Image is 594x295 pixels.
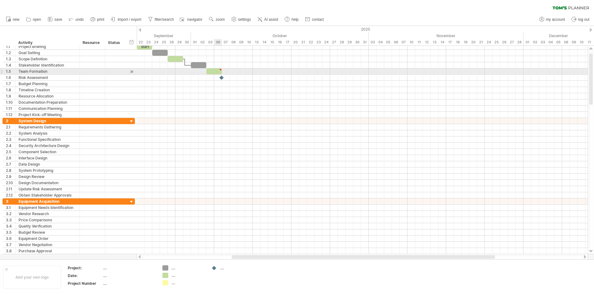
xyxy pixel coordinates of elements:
a: import / export [109,15,143,24]
div: Purchase Approval [19,248,76,254]
div: 2.6 [6,155,15,161]
div: Scope Definition [19,56,76,62]
a: AI assist [256,15,280,24]
div: Thursday, 25 September 2025 [160,39,168,46]
div: Friday, 5 December 2025 [554,39,562,46]
div: 1.10 [6,99,15,105]
div: Goal Setting [19,50,76,56]
div: 1.4 [6,62,15,68]
div: Friday, 28 November 2025 [516,39,523,46]
div: 1.1 [6,44,15,50]
div: Update Risk Assessment [19,186,76,192]
div: 1.8 [6,87,15,93]
div: Monday, 3 November 2025 [369,39,377,46]
div: Tuesday, 18 November 2025 [454,39,462,46]
div: Wednesday, 3 December 2025 [539,39,547,46]
div: Friday, 10 October 2025 [245,39,253,46]
div: 2.7 [6,161,15,167]
div: Equipment Acquisition [19,198,76,204]
div: Monday, 22 September 2025 [137,39,144,46]
div: Thursday, 20 November 2025 [469,39,477,46]
div: 1.5 [6,68,15,74]
div: .... [103,265,155,271]
div: Friday, 3 October 2025 [206,39,214,46]
div: Functional Specification [19,137,76,142]
div: Thursday, 23 October 2025 [315,39,322,46]
div: Thursday, 9 October 2025 [237,39,245,46]
div: Monday, 24 November 2025 [485,39,493,46]
div: Thursday, 4 December 2025 [547,39,554,46]
div: 3.2 [6,211,15,217]
div: Budget Planning [19,81,76,87]
span: open [33,17,41,22]
div: scroll to activity [129,68,135,75]
span: undo [75,17,84,22]
span: help [291,17,299,22]
div: Communication Planning [19,106,76,111]
div: Wednesday, 24 September 2025 [152,39,160,46]
div: 2.11 [6,186,15,192]
span: my account [546,17,565,22]
div: Thursday, 16 October 2025 [276,39,284,46]
div: Price Comparisons [19,217,76,223]
div: Tuesday, 25 November 2025 [493,39,500,46]
div: Activity [18,40,76,46]
div: Monday, 1 December 2025 [523,39,531,46]
div: Project Number [68,281,102,286]
span: print [97,17,104,22]
div: November 2025 [369,33,523,39]
div: Monday, 29 September 2025 [175,39,183,46]
div: Tuesday, 4 November 2025 [377,39,384,46]
span: save [54,17,62,22]
div: Tuesday, 21 October 2025 [299,39,307,46]
a: my account [538,15,567,24]
span: new [13,17,19,22]
a: print [89,15,106,24]
div: Thursday, 30 October 2025 [353,39,361,46]
a: undo [67,15,86,24]
div: Vendor Research [19,211,76,217]
div: 2.4 [6,143,15,149]
div: Monday, 8 December 2025 [562,39,570,46]
div: .... [103,281,155,286]
a: filter/search [146,15,176,24]
div: 2.2 [6,130,15,136]
div: 2.5 [6,149,15,155]
div: 2.9 [6,174,15,180]
div: Friday, 21 November 2025 [477,39,485,46]
span: filter/search [155,17,174,22]
div: Design Documentation [19,180,76,186]
div: Design Review [19,174,76,180]
div: Equipment Needs Identification [19,205,76,210]
div: 1.9 [6,93,15,99]
div: Monday, 10 November 2025 [407,39,415,46]
div: Wednesday, 19 November 2025 [462,39,469,46]
div: Interface Design [19,155,76,161]
div: Risk Assessment [19,75,76,80]
a: contact [303,15,326,24]
div: start [137,44,152,50]
div: Wednesday, 26 November 2025 [500,39,508,46]
div: Monday, 20 October 2025 [291,39,299,46]
a: log out [570,15,591,24]
span: contact [312,17,324,22]
div: Add your own logo [3,266,61,289]
div: .... [103,273,155,278]
div: Component Selection [19,149,76,155]
div: 1.11 [6,106,15,111]
span: settings [238,17,251,22]
div: Tuesday, 9 December 2025 [570,39,578,46]
div: Tuesday, 28 October 2025 [338,39,346,46]
div: 3.1 [6,205,15,210]
div: Status [108,40,122,46]
div: Tuesday, 7 October 2025 [222,39,230,46]
div: Date: [68,273,102,278]
a: help [283,15,300,24]
div: 3.6 [6,236,15,241]
div: 2.8 [6,167,15,173]
a: open [24,15,43,24]
div: Documentation Preparation [19,99,76,105]
span: navigator [187,17,202,22]
div: Tuesday, 2 December 2025 [531,39,539,46]
div: 1.6 [6,75,15,80]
